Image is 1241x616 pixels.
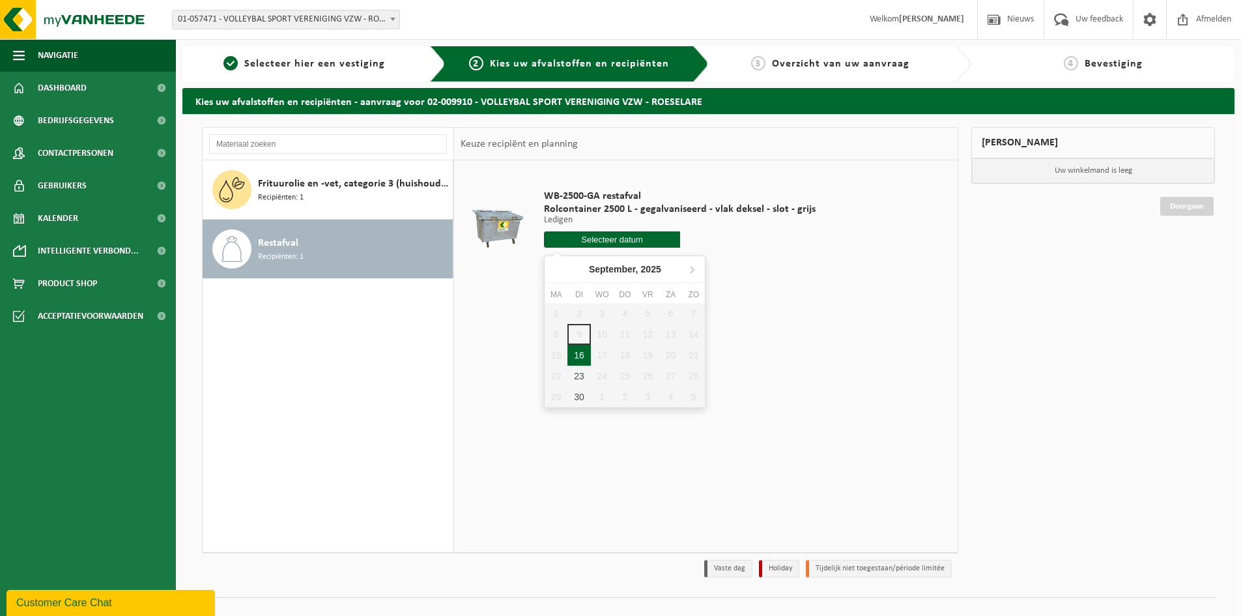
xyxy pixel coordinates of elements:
i: 2025 [641,265,661,274]
span: Recipiënten: 1 [258,251,304,263]
span: Restafval [258,235,298,251]
span: WB-2500-GA restafval [544,190,816,203]
span: 3 [751,56,765,70]
button: Frituurolie en -vet, categorie 3 (huishoudelijk) (ongeschikt voor vergisting) Recipiënten: 1 [203,160,453,220]
div: [PERSON_NAME] [971,127,1215,158]
span: 1 [223,56,238,70]
li: Tijdelijk niet toegestaan/période limitée [806,560,952,578]
iframe: chat widget [7,587,218,616]
div: 30 [567,387,590,407]
span: Product Shop [38,267,97,300]
span: Recipiënten: 1 [258,192,304,204]
div: zo [682,288,705,301]
span: 01-057471 - VOLLEYBAL SPORT VERENIGING VZW - ROESELARE [173,10,399,29]
li: Vaste dag [704,560,752,578]
a: 1Selecteer hier een vestiging [189,56,420,72]
p: Uw winkelmand is leeg [972,158,1214,183]
h2: Kies uw afvalstoffen en recipiënten - aanvraag voor 02-009910 - VOLLEYBAL SPORT VERENIGING VZW - ... [182,88,1234,113]
div: ma [545,288,567,301]
span: Dashboard [38,72,87,104]
span: 2 [469,56,483,70]
span: Kalender [38,202,78,235]
p: Ledigen [544,216,816,225]
div: Keuze recipiënt en planning [454,128,584,160]
div: wo [591,288,614,301]
span: Overzicht van uw aanvraag [772,59,909,69]
span: Kies uw afvalstoffen en recipiënten [490,59,669,69]
input: Materiaal zoeken [209,134,447,154]
span: Intelligente verbond... [38,235,139,267]
div: 23 [567,366,590,387]
span: Rolcontainer 2500 L - gegalvaniseerd - vlak deksel - slot - grijs [544,203,816,216]
strong: [PERSON_NAME] [899,14,964,24]
a: Doorgaan [1160,197,1214,216]
div: 16 [567,345,590,366]
span: 01-057471 - VOLLEYBAL SPORT VERENIGING VZW - ROESELARE [172,10,400,29]
button: Restafval Recipiënten: 1 [203,220,453,278]
div: di [567,288,590,301]
span: Bevestiging [1085,59,1143,69]
span: Frituurolie en -vet, categorie 3 (huishoudelijk) (ongeschikt voor vergisting) [258,176,449,192]
span: Contactpersonen [38,137,113,169]
div: vr [636,288,659,301]
div: za [659,288,682,301]
span: Navigatie [38,39,78,72]
span: Selecteer hier een vestiging [244,59,385,69]
span: 4 [1064,56,1078,70]
div: September, [584,259,666,280]
span: Bedrijfsgegevens [38,104,114,137]
span: Gebruikers [38,169,87,202]
li: Holiday [759,560,799,578]
span: Acceptatievoorwaarden [38,300,143,332]
div: do [614,288,636,301]
input: Selecteer datum [544,231,680,248]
